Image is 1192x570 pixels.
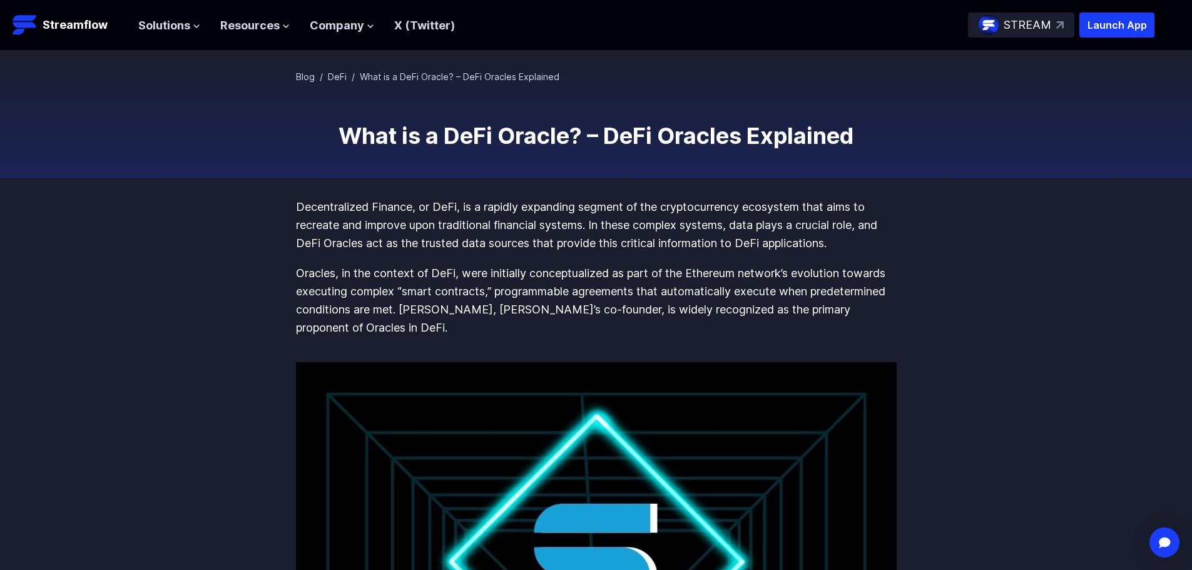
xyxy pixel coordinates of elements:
[220,17,280,35] span: Resources
[138,17,200,35] button: Solutions
[328,71,347,82] a: DeFi
[310,17,374,35] button: Company
[13,13,38,38] img: Streamflow Logo
[1004,16,1051,34] p: STREAM
[1056,21,1064,29] img: top-right-arrow.svg
[220,17,290,35] button: Resources
[968,13,1074,38] a: STREAM
[43,16,108,34] p: Streamflow
[296,198,897,252] p: Decentralized Finance, or DeFi, is a rapidly expanding segment of the cryptocurrency ecosystem th...
[296,123,897,148] h1: What is a DeFi Oracle? – DeFi Oracles Explained
[320,71,323,82] span: /
[13,13,126,38] a: Streamflow
[296,265,897,337] p: Oracles, in the context of DeFi, were initially conceptualized as part of the Ethereum network’s ...
[352,71,355,82] span: /
[979,15,999,35] img: streamflow-logo-circle.png
[1149,527,1179,557] div: Open Intercom Messenger
[360,71,559,82] span: What is a DeFi Oracle? – DeFi Oracles Explained
[138,17,190,35] span: Solutions
[310,17,364,35] span: Company
[394,19,455,32] a: X (Twitter)
[1079,13,1154,38] button: Launch App
[296,71,315,82] a: Blog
